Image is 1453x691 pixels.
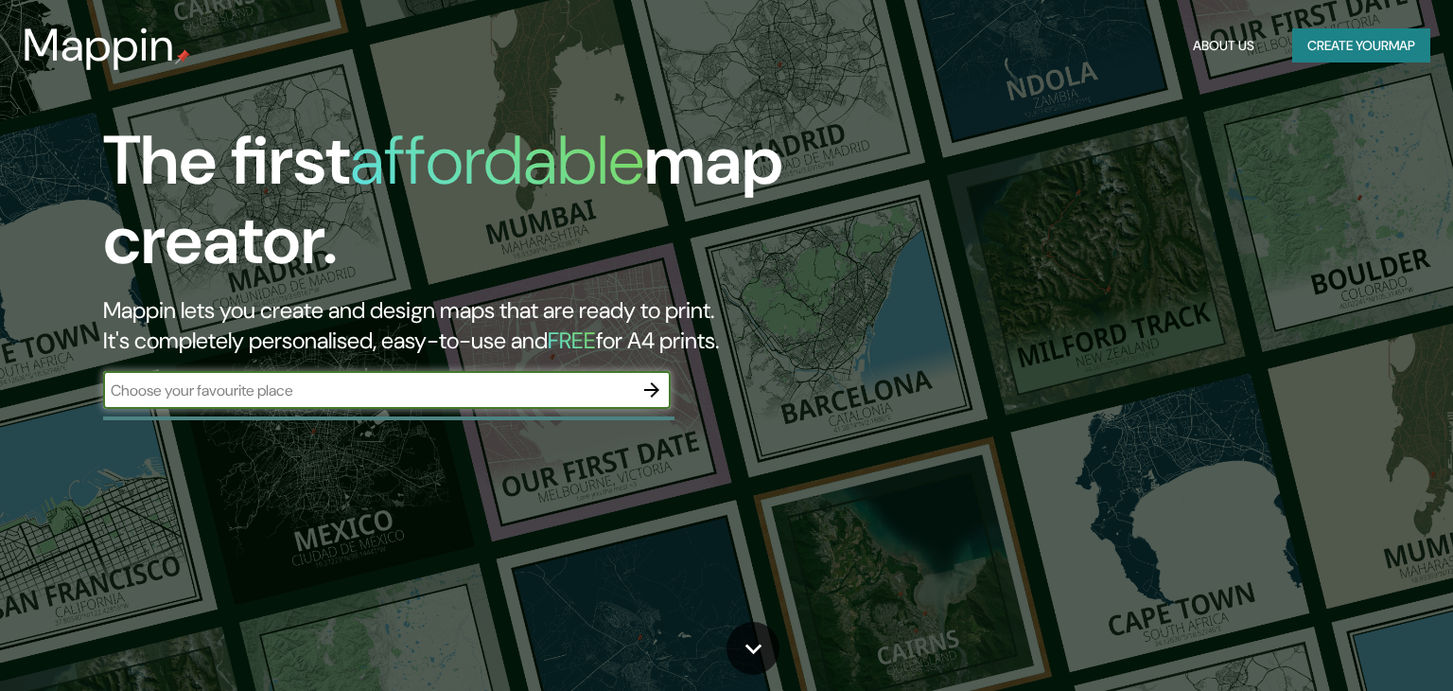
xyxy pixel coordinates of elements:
[103,380,633,401] input: Choose your favourite place
[23,19,175,72] h3: Mappin
[103,295,830,356] h2: Mappin lets you create and design maps that are ready to print. It's completely personalised, eas...
[350,116,644,204] h1: affordable
[103,121,830,295] h1: The first map creator.
[175,49,190,64] img: mappin-pin
[1292,28,1430,63] button: Create yourmap
[548,326,596,355] h5: FREE
[1185,28,1262,63] button: About Us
